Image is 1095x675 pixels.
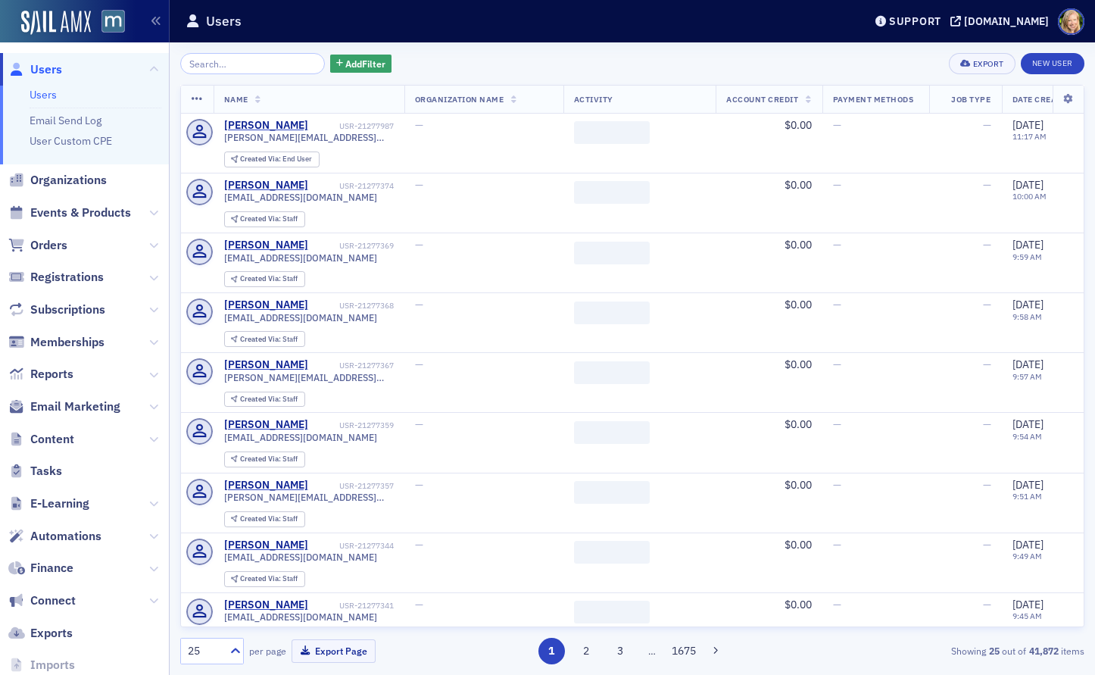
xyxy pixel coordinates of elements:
a: E-Learning [8,495,89,512]
span: [EMAIL_ADDRESS][DOMAIN_NAME] [224,192,377,203]
button: 3 [607,638,634,664]
button: Export Page [292,639,376,663]
span: Exports [30,625,73,642]
a: Tasks [8,463,62,480]
span: Job Type [951,94,990,105]
span: Created Via : [240,573,282,583]
span: [DATE] [1012,478,1044,492]
a: [PERSON_NAME] [224,358,308,372]
span: ‌ [574,242,650,264]
a: Subscriptions [8,302,105,318]
div: Created Via: Staff [224,571,305,587]
span: $0.00 [785,417,812,431]
a: [PERSON_NAME] [224,298,308,312]
div: USR-21277374 [310,181,394,191]
span: [PERSON_NAME][EMAIL_ADDRESS][DOMAIN_NAME] [224,132,394,143]
span: [PERSON_NAME][EMAIL_ADDRESS][DOMAIN_NAME] [224,372,394,383]
span: $0.00 [785,598,812,611]
div: Created Via: Staff [224,511,305,527]
time: 10:00 AM [1012,191,1047,202]
span: Account Credit [726,94,798,105]
a: View Homepage [91,10,125,36]
span: Events & Products [30,205,131,221]
time: 9:59 AM [1012,252,1042,262]
div: Staff [240,575,298,583]
a: [PERSON_NAME] [224,239,308,252]
a: [PERSON_NAME] [224,179,308,192]
div: Created Via: Staff [224,211,305,227]
label: per page [249,644,286,658]
span: Automations [30,528,101,545]
span: Email Marketing [30,398,120,415]
span: Created Via : [240,514,282,523]
span: [DATE] [1012,178,1044,192]
div: Staff [240,455,298,464]
span: Tasks [30,463,62,480]
div: [DOMAIN_NAME] [964,14,1049,28]
span: Finance [30,560,73,577]
div: [PERSON_NAME] [224,479,308,492]
a: Reports [8,366,73,383]
span: [DATE] [1012,417,1044,431]
input: Search… [180,53,325,74]
time: 9:54 AM [1012,431,1042,442]
span: — [415,598,423,611]
span: Organizations [30,172,107,189]
span: — [833,118,841,132]
button: 2 [572,638,599,664]
span: [DATE] [1012,358,1044,371]
span: Created Via : [240,394,282,404]
span: Created Via : [240,454,282,464]
span: — [983,178,991,192]
strong: 41,872 [1026,644,1061,658]
span: Payment Methods [833,94,914,105]
span: Content [30,431,74,448]
a: Finance [8,560,73,577]
span: — [415,417,423,431]
span: Created Via : [240,214,282,223]
span: ‌ [574,421,650,444]
span: Created Via : [240,273,282,283]
span: ‌ [574,302,650,324]
div: Created Via: Staff [224,271,305,287]
div: Staff [240,395,298,404]
a: [PERSON_NAME] [224,598,308,612]
div: Created Via: End User [224,152,320,167]
a: Email Marketing [8,398,120,415]
span: $0.00 [785,358,812,371]
span: [DATE] [1012,538,1044,552]
time: 9:51 AM [1012,491,1042,502]
div: USR-21277357 [310,481,394,491]
span: ‌ [574,481,650,504]
span: $0.00 [785,238,812,252]
a: [PERSON_NAME] [224,418,308,432]
button: AddFilter [330,55,392,73]
div: Staff [240,275,298,283]
span: Date Created [1012,94,1072,105]
span: Name [224,94,248,105]
div: Created Via: Staff [224,392,305,408]
span: $0.00 [785,478,812,492]
span: $0.00 [785,118,812,132]
div: Support [889,14,941,28]
span: [EMAIL_ADDRESS][DOMAIN_NAME] [224,312,377,323]
span: — [833,417,841,431]
button: [DOMAIN_NAME] [950,16,1054,27]
span: Connect [30,592,76,609]
span: [PERSON_NAME][EMAIL_ADDRESS][DOMAIN_NAME] [224,492,394,503]
a: Automations [8,528,101,545]
div: USR-21277369 [310,241,394,251]
span: … [641,644,663,658]
span: [DATE] [1012,598,1044,611]
a: [PERSON_NAME] [224,539,308,552]
a: User Custom CPE [30,134,112,148]
span: — [415,298,423,311]
div: 25 [188,643,221,659]
a: Organizations [8,172,107,189]
span: — [415,238,423,252]
span: — [415,178,423,192]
